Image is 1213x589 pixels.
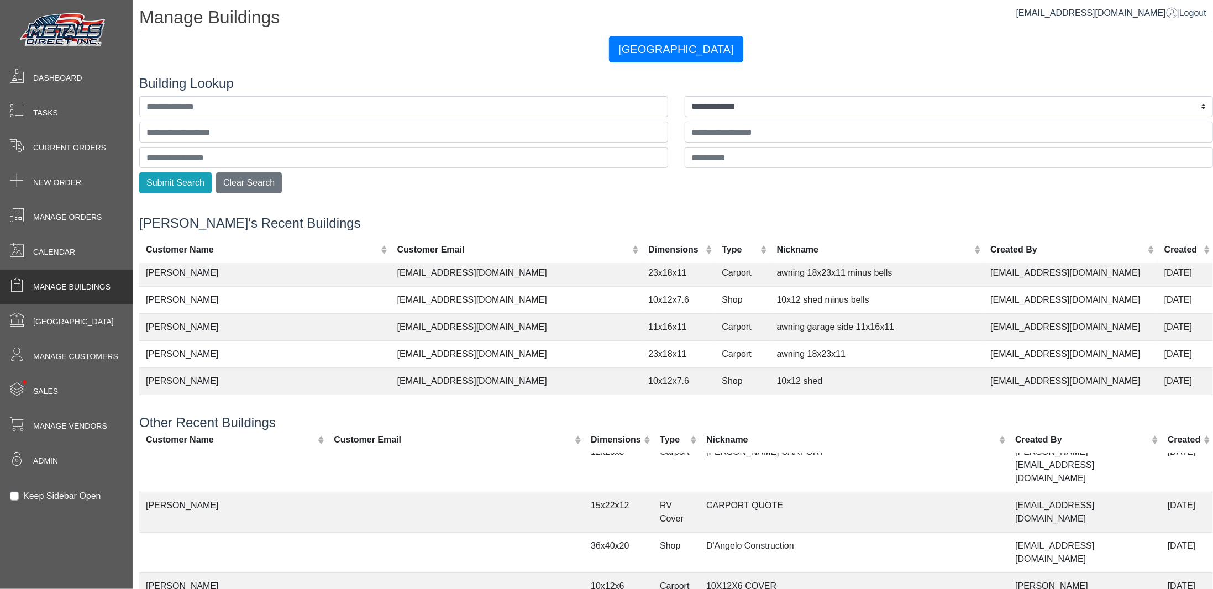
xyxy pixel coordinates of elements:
[660,433,687,446] div: Type
[653,532,700,572] td: Shop
[642,286,715,313] td: 10x12x7.6
[1158,395,1213,422] td: [DATE]
[642,395,715,422] td: 40x60x14
[1016,8,1177,18] a: [EMAIL_ADDRESS][DOMAIN_NAME]
[1015,433,1148,446] div: Created By
[609,36,743,62] button: [GEOGRAPHIC_DATA]
[397,243,629,256] div: Customer Email
[715,367,770,395] td: Shop
[391,313,642,340] td: [EMAIL_ADDRESS][DOMAIN_NAME]
[139,76,1213,92] h4: Building Lookup
[642,313,715,340] td: 11x16x11
[334,433,571,446] div: Customer Email
[33,142,106,154] span: Current Orders
[33,455,58,467] span: Admin
[1158,340,1213,367] td: [DATE]
[984,259,1157,286] td: [EMAIL_ADDRESS][DOMAIN_NAME]
[715,395,770,422] td: Shop
[1161,438,1213,492] td: [DATE]
[139,172,212,193] button: Submit Search
[706,433,996,446] div: Nickname
[984,395,1157,422] td: [EMAIL_ADDRESS][DOMAIN_NAME]
[1168,433,1201,446] div: Created
[653,438,700,492] td: Carport
[216,172,282,193] button: Clear Search
[770,286,984,313] td: 10x12 shed minus bells
[139,259,391,286] td: [PERSON_NAME]
[715,340,770,367] td: Carport
[609,44,743,54] a: [GEOGRAPHIC_DATA]
[715,286,770,313] td: Shop
[33,72,82,84] span: Dashboard
[1158,367,1213,395] td: [DATE]
[700,532,1009,572] td: D'Angelo Construction
[984,286,1157,313] td: [EMAIL_ADDRESS][DOMAIN_NAME]
[1009,492,1161,532] td: [EMAIL_ADDRESS][DOMAIN_NAME]
[591,433,641,446] div: Dimensions
[648,243,703,256] div: Dimensions
[33,246,75,258] span: Calendar
[33,420,107,432] span: Manage Vendors
[33,212,102,223] span: Manage Orders
[391,340,642,367] td: [EMAIL_ADDRESS][DOMAIN_NAME]
[715,313,770,340] td: Carport
[139,367,391,395] td: [PERSON_NAME]
[715,259,770,286] td: Carport
[139,7,1213,31] h1: Manage Buildings
[700,492,1009,532] td: CARPORT QUOTE
[33,351,118,362] span: Manage Customers
[584,532,653,572] td: 36x40x20
[1164,243,1201,256] div: Created
[146,243,378,256] div: Customer Name
[33,386,58,397] span: Sales
[1179,8,1206,18] span: Logout
[584,438,653,492] td: 12x20x8
[700,438,1009,492] td: [PERSON_NAME] CARPORT
[139,492,327,532] td: [PERSON_NAME]
[1161,532,1213,572] td: [DATE]
[391,259,642,286] td: [EMAIL_ADDRESS][DOMAIN_NAME]
[139,415,1213,431] h4: Other Recent Buildings
[33,316,114,328] span: [GEOGRAPHIC_DATA]
[33,107,58,119] span: Tasks
[139,340,391,367] td: [PERSON_NAME]
[984,367,1157,395] td: [EMAIL_ADDRESS][DOMAIN_NAME]
[770,259,984,286] td: awning 18x23x11 minus bells
[391,286,642,313] td: [EMAIL_ADDRESS][DOMAIN_NAME]
[1158,313,1213,340] td: [DATE]
[642,367,715,395] td: 10x12x7.6
[1016,7,1206,20] div: |
[1161,492,1213,532] td: [DATE]
[10,364,39,400] span: •
[584,492,653,532] td: 15x22x12
[722,243,758,256] div: Type
[1009,532,1161,572] td: [EMAIL_ADDRESS][DOMAIN_NAME]
[33,281,111,293] span: Manage Buildings
[391,367,642,395] td: [EMAIL_ADDRESS][DOMAIN_NAME]
[1009,438,1161,492] td: [PERSON_NAME][EMAIL_ADDRESS][DOMAIN_NAME]
[990,243,1145,256] div: Created By
[1158,286,1213,313] td: [DATE]
[1158,259,1213,286] td: [DATE]
[139,215,1213,232] h4: [PERSON_NAME]'s Recent Buildings
[139,286,391,313] td: [PERSON_NAME]
[770,395,984,422] td: matt
[642,340,715,367] td: 23x18x11
[146,433,315,446] div: Customer Name
[984,340,1157,367] td: [EMAIL_ADDRESS][DOMAIN_NAME]
[770,313,984,340] td: awning garage side 11x16x11
[17,10,111,51] img: Metals Direct Inc Logo
[770,340,984,367] td: awning 18x23x11
[33,177,81,188] span: New Order
[139,313,391,340] td: [PERSON_NAME]
[777,243,972,256] div: Nickname
[984,313,1157,340] td: [EMAIL_ADDRESS][DOMAIN_NAME]
[642,259,715,286] td: 23x18x11
[23,490,101,503] label: Keep Sidebar Open
[653,492,700,532] td: RV Cover
[770,367,984,395] td: 10x12 shed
